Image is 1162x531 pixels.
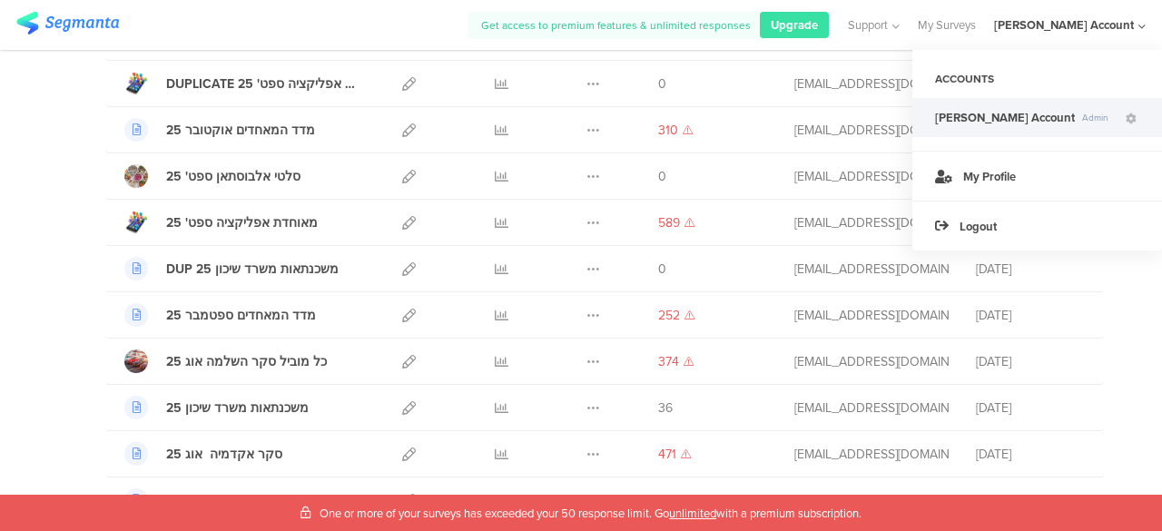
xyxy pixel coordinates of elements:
div: [PERSON_NAME] Account [994,16,1134,34]
span: 471 [658,445,676,464]
div: [DATE] [976,352,1085,371]
div: [DATE] [976,260,1085,279]
div: [DATE] [976,491,1085,510]
div: [DATE] [976,398,1085,418]
span: 252 [658,306,680,325]
span: Upgrade [771,16,818,34]
div: afkar2005@gmail.com [794,398,949,418]
a: סקר אקדמיה אוג 25 [124,442,282,466]
span: hisham Jubran Account [935,109,1075,126]
span: Support [848,16,888,34]
a: משכנתאות משרד שיכון 25 [124,396,309,419]
div: afkar2005@gmail.com [794,167,949,186]
div: מדד המאחדים אוגוסט 25 [166,491,305,510]
div: afkar2005@gmail.com [794,491,949,510]
span: My Profile [963,168,1016,185]
div: 25 מדד המאחדים אוקטובר [166,121,315,140]
div: afkar2005@gmail.com [794,74,949,93]
div: afkar2005@gmail.com [794,445,949,464]
a: My Profile [912,151,1162,201]
span: 36 [658,398,673,418]
span: 374 [658,352,679,371]
div: סלטי אלבוסתאן ספט' 25 [166,167,300,186]
span: 242 [658,491,680,510]
div: כל מוביל סקר השלמה אוג 25 [166,352,327,371]
div: [DATE] [976,445,1085,464]
span: 0 [658,74,666,93]
a: DUP משכנתאות משרד שיכון 25 [124,257,339,280]
a: DUPLICATE מאוחדת אפליקציה ספט' 25 [124,72,362,95]
span: 0 [658,167,666,186]
a: מדד המאחדים אוגוסט 25 [124,488,305,512]
div: ACCOUNTS [912,64,1162,94]
div: [DATE] [976,306,1085,325]
div: afkar2005@gmail.com [794,213,949,232]
span: 310 [658,121,678,140]
span: 0 [658,260,666,279]
span: Logout [960,218,997,235]
a: מאוחדת אפליקציה ספט' 25 [124,211,318,234]
span: Admin [1075,111,1123,124]
span: 589 [658,213,680,232]
span: One or more of your surveys has exceeded your 50 response limit. Go with a premium subscription. [320,505,862,522]
div: afkar2005@gmail.com [794,306,949,325]
div: DUPLICATE מאוחדת אפליקציה ספט' 25 [166,74,362,93]
a: כל מוביל סקר השלמה אוג 25 [124,349,327,373]
div: סקר אקדמיה אוג 25 [166,445,282,464]
img: segmanta logo [16,12,119,34]
div: מאוחדת אפליקציה ספט' 25 [166,213,318,232]
span: Get access to premium features & unlimited responses [481,17,751,34]
div: afkar2005@gmail.com [794,352,949,371]
div: DUP משכנתאות משרד שיכון 25 [166,260,339,279]
span: unlimited [669,505,716,522]
a: סלטי אלבוסתאן ספט' 25 [124,164,300,188]
div: מדד המאחדים ספטמבר 25 [166,306,316,325]
a: מדד המאחדים ספטמבר 25 [124,303,316,327]
div: משכנתאות משרד שיכון 25 [166,398,309,418]
div: afkar2005@gmail.com [794,260,949,279]
a: 25 מדד המאחדים אוקטובר [124,118,315,142]
div: afkar2005@gmail.com [794,121,949,140]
